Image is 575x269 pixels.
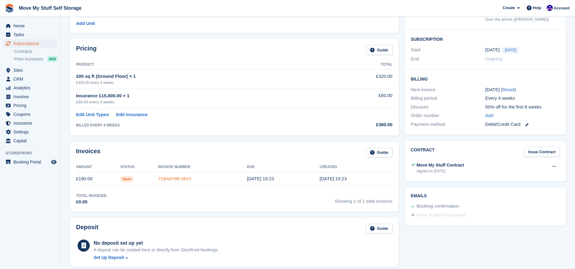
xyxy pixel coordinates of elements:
h2: Emails [411,194,560,198]
span: Help [533,5,541,11]
time: 2025-08-13 14:23:02 UTC [320,176,347,181]
div: End [411,56,485,63]
a: Guide [366,224,393,234]
h2: Subscription [411,36,560,42]
h2: Invoices [76,148,100,158]
div: 50% off for the first 8 weeks [485,104,560,111]
time: 2025-08-13 00:00:00 UTC [485,47,500,53]
th: Total [333,60,393,70]
span: Pricing [13,101,50,110]
h2: Pricing [76,45,97,55]
a: menu [3,22,57,30]
img: stora-icon-8386f47178a22dfd0bd8f6a31ec36ba5ce8667c1dd55bd0f319d3a0aa187defe.svg [5,4,14,13]
span: Capital [13,136,50,145]
a: Set Up Deposit [94,254,219,261]
div: NEW [47,56,57,62]
time: 2025-08-14 14:23:02 UTC [247,176,274,181]
a: 71B4A788-3815 [158,176,191,181]
a: Price increases NEW [14,56,57,62]
span: Sites [13,66,50,74]
th: Created [320,162,392,172]
span: CRM [13,75,50,83]
div: £380.00 [333,121,393,128]
div: No deposit set up yet [94,240,219,247]
a: Issue Contract [524,147,560,157]
div: £0.00 [76,198,106,205]
a: Guide [366,45,393,55]
div: Billing period [411,95,485,102]
span: Ongoing [485,56,503,61]
span: Home [13,22,50,30]
div: [DATE] ( ) [485,86,560,93]
a: menu [3,66,57,74]
span: Tasks [13,30,50,39]
a: menu [3,84,57,92]
a: Add [485,112,494,119]
a: menu [3,75,57,83]
span: Subscriptions [13,39,50,48]
a: menu [3,158,57,166]
th: Amount [76,162,120,172]
div: Payment method [411,121,485,128]
span: Storefront [5,150,61,156]
a: menu [3,110,57,119]
span: Insurance [13,119,50,127]
a: menu [3,30,57,39]
span: Open [120,176,133,182]
td: £190.00 [76,172,120,186]
a: menu [3,39,57,48]
span: Price increases [14,56,43,62]
span: Coupons [13,110,50,119]
a: Edit Unit Types [76,111,109,118]
td: £60.00 [333,89,393,109]
span: Analytics [13,84,50,92]
p: A deposit can be created here or directly from Storefront bookings. [94,247,219,253]
th: Due [247,162,320,172]
span: [DATE] [502,47,519,54]
a: menu [3,119,57,127]
span: Settings [13,128,50,136]
div: Debit/Credit Card [485,121,560,128]
div: Over the phone ([PERSON_NAME]) [485,16,560,22]
a: menu [3,92,57,101]
div: Order number [411,112,485,119]
a: Contracts [14,49,57,54]
div: Signed on [DATE] [417,168,464,174]
div: BILLED EVERY 4 WEEKS [76,122,333,128]
a: Guide [366,148,393,158]
a: Edit Insurance [116,111,147,118]
a: menu [3,136,57,145]
div: Total Invoiced [76,193,106,198]
a: menu [3,101,57,110]
div: Insurance £15,000.00 × 1 [76,92,333,99]
div: 200 sq ft (Ground Floor) × 1 [76,73,333,80]
th: Product [76,60,333,70]
h2: Contract [411,147,435,157]
div: Tooltip anchor [515,87,520,93]
span: Booking Portal [13,158,50,166]
div: £320.00 every 4 weeks [76,80,333,85]
div: Every 4 weeks [485,95,560,102]
a: Preview store [50,158,57,166]
span: Account [554,5,570,11]
h2: Billing [411,76,560,82]
div: Start [411,47,485,54]
img: Jade Whetnall [547,5,553,11]
th: Status [120,162,158,172]
td: £320.00 [333,70,393,89]
span: Showing 1 of 1 total invoices [335,193,393,205]
th: Invoice Number [158,162,247,172]
div: Discount [411,104,485,111]
span: Invoices [13,92,50,101]
a: Reset [502,87,514,92]
a: menu [3,128,57,136]
a: Add Unit [76,20,95,27]
div: Move in day instructions [417,212,466,219]
div: £60.00 every 4 weeks [76,99,333,105]
h2: Deposit [76,224,98,234]
div: Booking confirmation [417,203,459,210]
div: Next invoice [411,86,485,93]
div: Move My Stuff Contract [417,162,464,168]
a: Move My Stuff Self Storage [16,3,84,13]
div: Set Up Deposit [94,254,124,261]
